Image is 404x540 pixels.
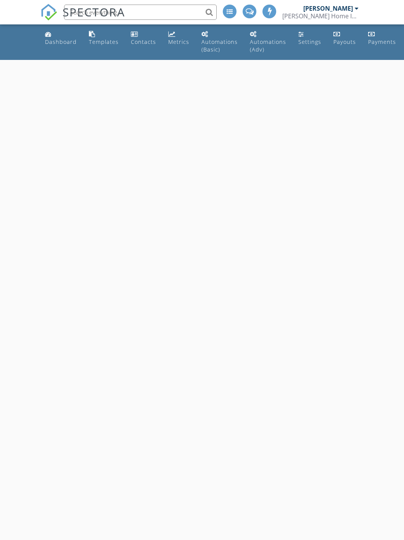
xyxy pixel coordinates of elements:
[89,38,119,45] div: Templates
[128,27,159,49] a: Contacts
[64,5,217,20] input: Search everything...
[247,27,289,57] a: Automations (Advanced)
[282,12,359,20] div: Coletta Home Inspections
[198,27,241,57] a: Automations (Basic)
[131,38,156,45] div: Contacts
[42,27,80,49] a: Dashboard
[168,38,189,45] div: Metrics
[40,10,125,26] a: SPECTORA
[45,38,77,45] div: Dashboard
[333,38,356,45] div: Payouts
[303,5,353,12] div: [PERSON_NAME]
[298,38,321,45] div: Settings
[330,27,359,49] a: Payouts
[40,4,57,21] img: The Best Home Inspection Software - Spectora
[250,38,286,53] div: Automations (Adv)
[295,27,324,49] a: Settings
[365,27,399,49] a: Payments
[165,27,192,49] a: Metrics
[201,38,238,53] div: Automations (Basic)
[86,27,122,49] a: Templates
[368,38,396,45] div: Payments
